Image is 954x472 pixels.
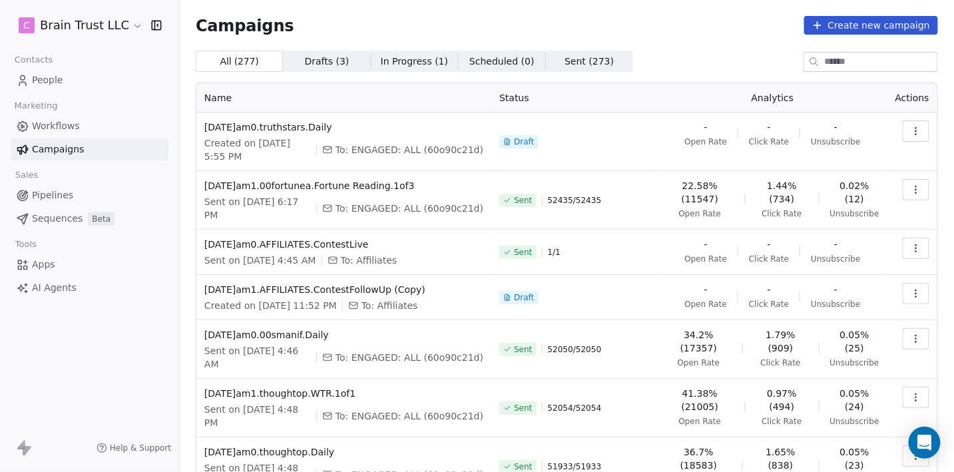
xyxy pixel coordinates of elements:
span: Open Rate [684,299,727,310]
span: Open Rate [679,208,722,219]
span: People [32,73,63,87]
span: [DATE]am0.thoughtop.Daily [204,445,483,459]
span: 1.65% (838) [754,445,808,472]
span: Beta [88,212,115,226]
span: 22.58% (11547) [666,179,734,206]
span: Unsubscribe [811,299,860,310]
span: Click Rate [762,208,802,219]
span: Tools [9,234,42,254]
span: - [834,120,837,134]
span: To: ENGAGED: ALL (60o90c21d) [336,202,483,215]
span: To: Affiliates [341,254,397,267]
span: - [768,120,771,134]
span: 36.7% (18583) [666,445,732,472]
button: Create new campaign [804,16,938,35]
span: [DATE]am0.00smanif.Daily [204,328,483,342]
span: Sent on [DATE] 4:46 AM [204,344,311,371]
span: Sales [9,165,44,185]
span: Sent [514,461,532,472]
span: To: ENGAGED: ALL (60o90c21d) [336,409,483,423]
span: Apps [32,258,55,272]
th: Analytics [658,83,887,113]
span: 0.97% (494) [756,387,808,413]
span: [DATE]am0.AFFILIATES.ContestLive [204,238,483,251]
span: Unsubscribe [830,208,879,219]
button: CBrain Trust LLC [16,14,142,37]
span: [DATE]am0.truthstars.Daily [204,120,483,134]
span: Open Rate [684,254,727,264]
span: Click Rate [749,299,789,310]
span: - [704,283,708,296]
span: AI Agents [32,281,77,295]
span: Click Rate [761,357,801,368]
th: Status [491,83,658,113]
span: Sent ( 273 ) [565,55,614,69]
span: 52435 / 52435 [548,195,602,206]
span: 0.05% (24) [830,387,879,413]
span: Open Rate [679,416,722,427]
span: Unsubscribe [811,136,860,147]
span: Pipelines [32,188,73,202]
span: 0.05% (23) [830,445,879,472]
span: [DATE]am1.thoughtop.WTR.1of1 [204,387,483,400]
a: Campaigns [11,138,168,160]
span: 0.05% (25) [830,328,879,355]
span: Drafts ( 3 ) [305,55,350,69]
span: To: Affiliates [361,299,418,312]
span: 1.79% (909) [754,328,808,355]
span: In Progress ( 1 ) [381,55,449,69]
span: Sent [514,344,532,355]
span: Sequences [32,212,83,226]
span: 51933 / 51933 [548,461,602,472]
span: Workflows [32,119,80,133]
span: - [834,238,837,251]
span: 1.44% (734) [756,179,808,206]
span: [DATE]am1.00fortunea.Fortune Reading.1of3 [204,179,483,192]
span: Sent on [DATE] 4:48 PM [204,403,311,429]
span: Click Rate [749,254,789,264]
span: Marketing [9,96,63,116]
span: Campaigns [32,142,84,156]
span: - [834,283,837,296]
span: Unsubscribe [830,416,879,427]
span: - [704,238,708,251]
span: Help & Support [110,443,171,453]
span: - [768,238,771,251]
a: AI Agents [11,277,168,299]
span: To: ENGAGED: ALL (60o90c21d) [336,351,483,364]
span: Created on [DATE] 11:52 PM [204,299,337,312]
a: People [11,69,168,91]
span: 34.2% (17357) [666,328,732,355]
a: SequencesBeta [11,208,168,230]
div: Open Intercom Messenger [909,427,941,459]
span: - [704,120,708,134]
span: Open Rate [678,357,720,368]
span: Open Rate [684,136,727,147]
span: 52054 / 52054 [548,403,602,413]
span: Unsubscribe [830,357,879,368]
span: Brain Trust LLC [40,17,129,34]
span: Scheduled ( 0 ) [469,55,535,69]
span: C [23,19,30,32]
span: Sent [514,195,532,206]
span: Campaigns [196,16,294,35]
span: 0.02% (12) [830,179,879,206]
span: Sent [514,403,532,413]
span: Created on [DATE] 5:55 PM [204,136,311,163]
span: Contacts [9,50,59,70]
span: 52050 / 52050 [548,344,602,355]
a: Apps [11,254,168,276]
th: Actions [887,83,937,113]
span: Unsubscribe [811,254,860,264]
span: Draft [514,136,534,147]
span: To: ENGAGED: ALL (60o90c21d) [336,143,483,156]
span: [DATE]am1.AFFILIATES.ContestFollowUp (Copy) [204,283,483,296]
a: Pipelines [11,184,168,206]
th: Name [196,83,491,113]
span: 41.38% (21005) [666,387,734,413]
span: Sent on [DATE] 6:17 PM [204,195,311,222]
span: Draft [514,292,534,303]
a: Help & Support [97,443,171,453]
span: Click Rate [749,136,789,147]
span: 1 / 1 [548,247,561,258]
